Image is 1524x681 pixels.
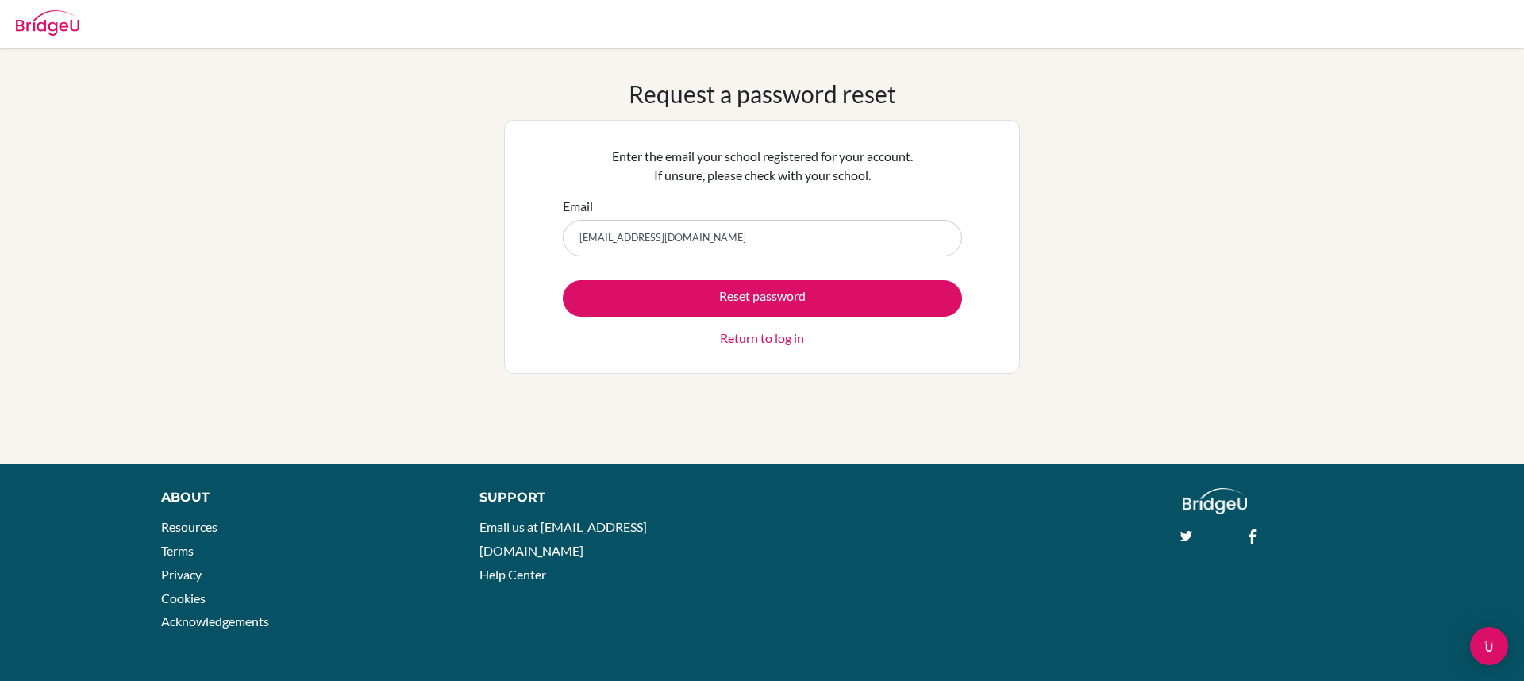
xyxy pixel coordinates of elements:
a: Resources [161,519,217,534]
a: Acknowledgements [161,614,269,629]
a: Email us at [EMAIL_ADDRESS][DOMAIN_NAME] [479,519,647,558]
h1: Request a password reset [629,79,896,108]
a: Terms [161,543,194,558]
p: Enter the email your school registered for your account. If unsure, please check with your school. [563,147,962,185]
div: Open Intercom Messenger [1470,627,1508,665]
a: Privacy [161,567,202,582]
img: logo_white@2x-f4f0deed5e89b7ecb1c2cc34c3e3d731f90f0f143d5ea2071677605dd97b5244.png [1183,488,1247,514]
img: Bridge-U [16,10,79,36]
button: Reset password [563,280,962,317]
a: Help Center [479,567,546,582]
div: About [161,488,444,507]
a: Return to log in [720,329,804,348]
a: Cookies [161,591,206,606]
div: Support [479,488,744,507]
label: Email [563,197,593,216]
